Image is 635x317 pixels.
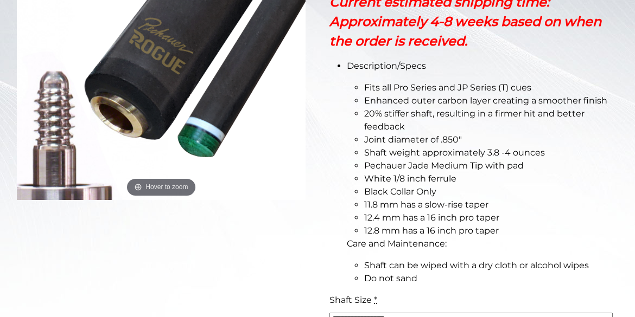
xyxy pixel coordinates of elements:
span: 20% stiffer shaft, resulting in a firmer hit and better feedback [364,108,585,132]
span: White 1/8 inch ferrule [364,173,456,184]
span: Joint diameter of .850″ [364,134,462,145]
span: 11.8 mm has a slow-rise taper [364,199,488,210]
span: 12.8 mm has a 16 inch pro taper [364,225,499,236]
span: Care and Maintenance: [347,238,447,249]
span: Pechauer Jade Medium Tip with pad [364,160,524,171]
span: Shaft Size [329,295,372,305]
span: Shaft weight approximately 3.8 -4 ounces [364,147,545,158]
span: Do not sand [364,273,417,283]
span: 12.4 mm has a 16 inch pro taper [364,212,499,223]
abbr: required [374,295,377,305]
span: Enhanced outer carbon layer creating a smoother finish [364,95,607,106]
span: Black Collar Only [364,186,436,197]
li: Fits all Pro Series and JP Series (T) cues [364,81,618,94]
span: Description/Specs [347,61,426,71]
span: Shaft can be wiped with a dry cloth or alcohol wipes [364,260,589,270]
